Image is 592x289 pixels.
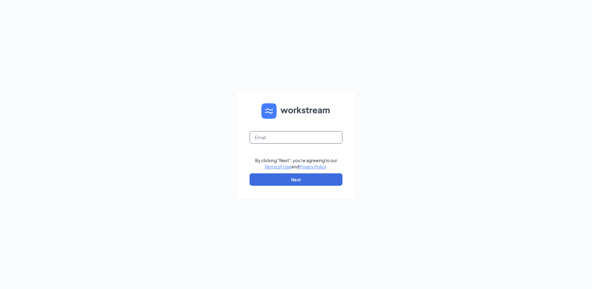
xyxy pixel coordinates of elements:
div: By clicking "Next", you're agreeing to our and . [255,157,337,170]
button: Next [250,173,342,186]
a: Terms of Use [265,164,291,169]
input: Email [250,131,342,144]
a: Privacy Policy [299,164,326,169]
img: WS logo and Workstream text [261,103,331,119]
